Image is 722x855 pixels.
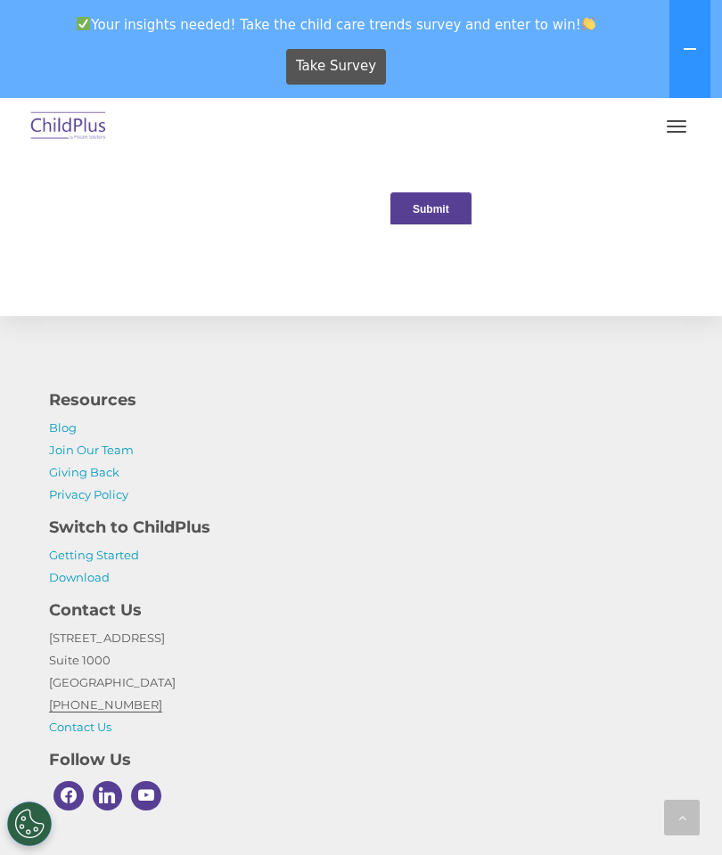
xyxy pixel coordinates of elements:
a: Contact Us [49,720,111,734]
button: Cookies Settings [7,802,52,846]
a: Download [49,570,110,584]
a: Privacy Policy [49,487,128,501]
h4: Resources [49,387,673,412]
a: Getting Started [49,548,139,562]
span: Your insights needed! Take the child care trends survey and enter to win! [7,7,666,42]
a: Take Survey [286,49,387,85]
a: Blog [49,420,77,435]
img: ChildPlus by Procare Solutions [27,106,111,148]
a: Facebook [49,777,88,816]
a: Giving Back [49,465,119,479]
span: Take Survey [296,51,376,82]
h4: Follow Us [49,747,673,772]
h4: Switch to ChildPlus [49,515,673,540]
p: [STREET_ADDRESS] Suite 1000 [GEOGRAPHIC_DATA] [49,627,673,738]
a: Youtube [127,777,166,816]
h4: Contact Us [49,598,673,623]
a: Join Our Team [49,443,134,457]
img: ✅ [77,17,90,30]
img: 👏 [582,17,595,30]
a: Linkedin [88,777,127,816]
